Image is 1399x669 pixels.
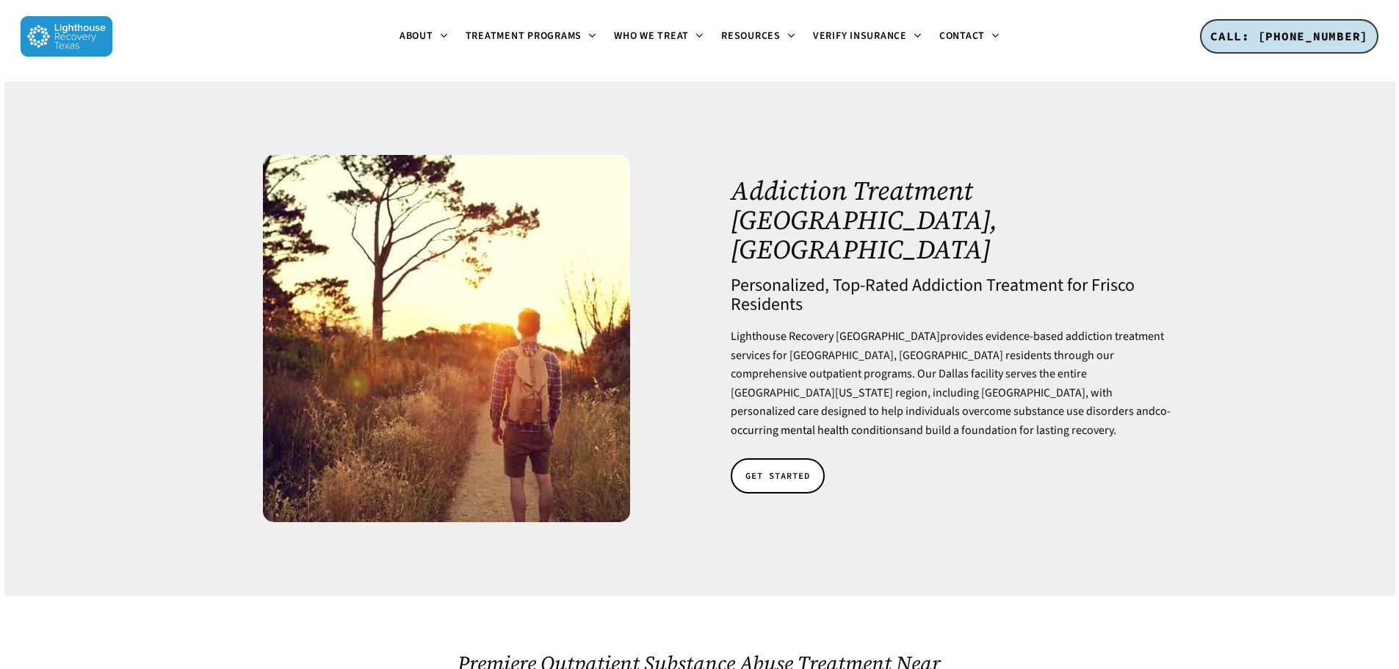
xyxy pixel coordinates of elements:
[731,328,940,344] a: Lighthouse Recovery [GEOGRAPHIC_DATA]
[466,29,582,43] span: Treatment Programs
[731,276,1175,314] h4: Personalized, Top-Rated Addiction Treatment for Frisco Residents
[614,29,689,43] span: Who We Treat
[813,29,907,43] span: Verify Insurance
[605,31,712,43] a: Who We Treat
[930,31,1008,43] a: Contact
[1210,29,1368,43] span: CALL: [PHONE_NUMBER]
[1200,19,1378,54] a: CALL: [PHONE_NUMBER]
[745,469,810,483] span: GET STARTED
[263,155,630,522] img: Watching the sunset. Concept of healing from addiction.
[400,29,433,43] span: About
[731,176,1175,264] h1: Addiction Treatment [GEOGRAPHIC_DATA], [GEOGRAPHIC_DATA]
[712,31,804,43] a: Resources
[391,31,457,43] a: About
[721,29,781,43] span: Resources
[731,328,1164,419] span: provides evidence-based addiction treatment services for [GEOGRAPHIC_DATA], [GEOGRAPHIC_DATA] res...
[804,31,930,43] a: Verify Insurance
[731,458,825,493] a: GET STARTED
[457,31,606,43] a: Treatment Programs
[904,422,1116,438] span: and build a foundation for lasting recovery.
[21,16,112,57] img: Lighthouse Recovery Texas
[939,29,985,43] span: Contact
